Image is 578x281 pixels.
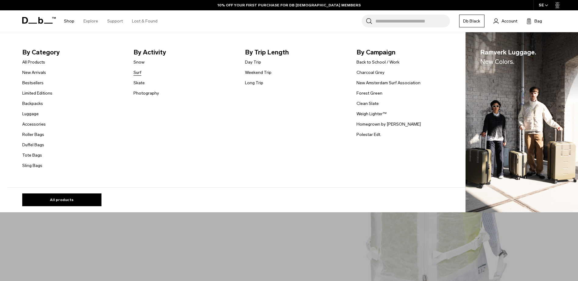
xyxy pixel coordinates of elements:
a: Account [494,17,517,25]
a: Accessories [22,121,46,127]
a: Weekend Trip [245,69,271,76]
span: Ramverk Luggage. [480,47,536,67]
span: By Activity [133,47,235,57]
a: Roller Bags [22,131,44,138]
a: Explore [83,10,98,32]
a: Day Trip [245,59,261,65]
a: Photography [133,90,159,96]
a: Charcoal Grey [356,69,385,76]
a: Shop [64,10,74,32]
a: Backpacks [22,100,43,107]
a: Forest Green [356,90,382,96]
a: Duffel Bags [22,142,44,148]
a: Tote Bags [22,152,42,158]
a: Surf [133,69,141,76]
a: Long Trip [245,80,263,86]
a: Limited Editions [22,90,52,96]
img: Db [466,32,578,213]
a: Bestsellers [22,80,44,86]
a: Lost & Found [132,10,158,32]
a: Skate [133,80,145,86]
a: All Products [22,59,45,65]
a: 10% OFF YOUR FIRST PURCHASE FOR DB [DEMOGRAPHIC_DATA] MEMBERS [218,2,361,8]
a: Snow [133,59,144,65]
button: Bag [527,17,542,25]
span: Account [502,18,517,24]
span: New Colors. [480,58,514,65]
a: Luggage [22,111,39,117]
span: By Category [22,47,124,57]
span: Bag [534,18,542,24]
span: By Trip Length [245,47,347,57]
span: By Campaign [356,47,458,57]
a: All products [22,193,101,206]
a: Sling Bags [22,162,42,169]
a: Ramverk Luggage.New Colors. Db [466,32,578,213]
a: Homegrown by [PERSON_NAME] [356,121,421,127]
a: New Amsterdam Surf Association [356,80,420,86]
a: Clean Slate [356,100,379,107]
a: New Arrivals [22,69,46,76]
a: Support [107,10,123,32]
a: Polestar Edt. [356,131,381,138]
a: Back to School / Work [356,59,399,65]
a: Weigh Lighter™ [356,111,387,117]
nav: Main Navigation [59,10,162,32]
a: Db Black [459,15,484,27]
